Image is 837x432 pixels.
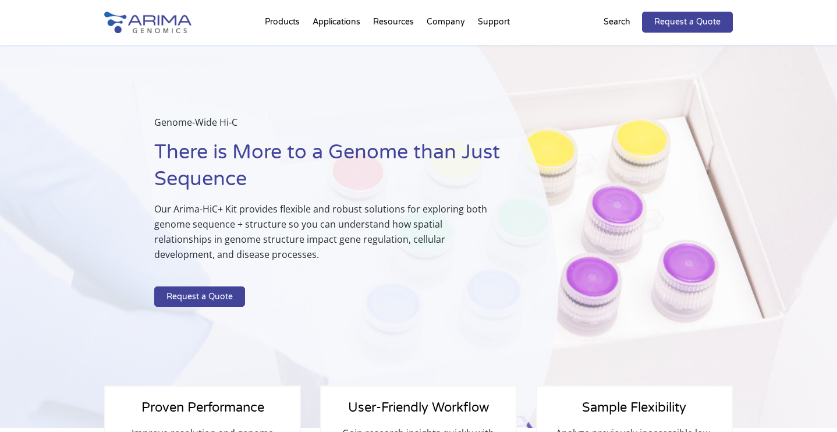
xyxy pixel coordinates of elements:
[154,115,500,139] p: Genome-Wide Hi-C
[141,400,264,415] span: Proven Performance
[104,12,191,33] img: Arima-Genomics-logo
[642,12,733,33] a: Request a Quote
[154,286,245,307] a: Request a Quote
[582,400,686,415] span: Sample Flexibility
[154,139,500,201] h1: There is More to a Genome than Just Sequence
[604,15,630,30] p: Search
[348,400,489,415] span: User-Friendly Workflow
[154,201,500,271] p: Our Arima-HiC+ Kit provides flexible and robust solutions for exploring both genome sequence + st...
